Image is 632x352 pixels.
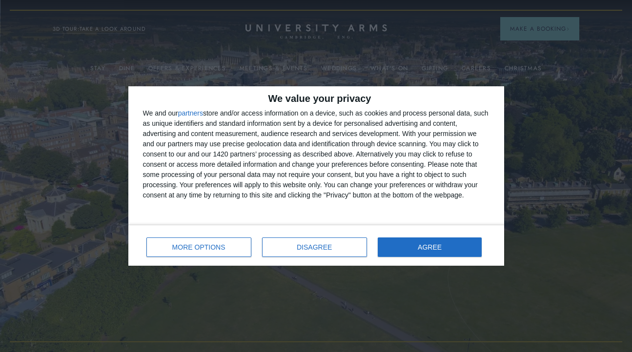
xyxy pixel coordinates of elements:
button: AGREE [378,237,482,257]
button: MORE OPTIONS [146,237,251,257]
span: MORE OPTIONS [172,244,225,251]
h2: We value your privacy [143,94,489,103]
button: DISAGREE [262,237,367,257]
span: DISAGREE [297,244,332,251]
div: We and our store and/or access information on a device, such as cookies and process personal data... [143,108,489,200]
span: AGREE [418,244,442,251]
button: partners [178,110,203,117]
div: qc-cmp2-ui [128,86,504,266]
